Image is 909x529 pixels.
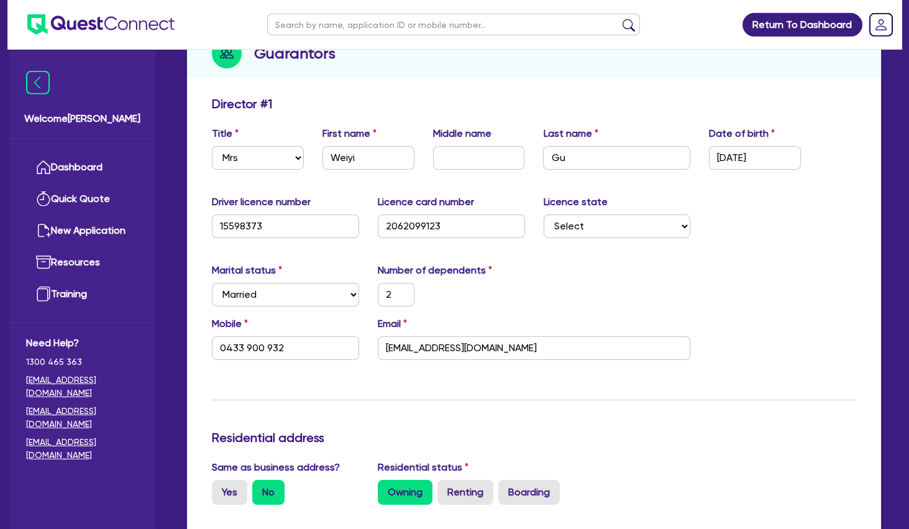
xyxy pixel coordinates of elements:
a: Quick Quote [26,183,139,215]
label: No [252,480,285,505]
label: First name [322,126,377,141]
span: Need Help? [26,336,139,351]
label: Owning [378,480,432,505]
a: Dashboard [26,152,139,183]
label: Email [378,316,407,331]
img: quest-connect-logo-blue [27,14,175,35]
img: new-application [36,223,51,238]
img: resources [36,255,51,270]
label: Last name [543,126,598,141]
a: New Application [26,215,139,247]
label: Same as business address? [212,460,340,475]
label: Renting [437,480,493,505]
a: [EMAIL_ADDRESS][DOMAIN_NAME] [26,405,139,431]
a: Training [26,278,139,310]
label: Mobile [212,316,248,331]
img: icon-menu-close [26,71,50,94]
input: DD / MM / YYYY [709,146,801,170]
label: Date of birth [709,126,775,141]
h3: Director # 1 [212,96,272,111]
label: Boarding [498,480,560,505]
label: Middle name [433,126,491,141]
h3: Residential address [212,430,856,445]
input: Search by name, application ID or mobile number... [267,14,640,35]
a: Resources [26,247,139,278]
span: Welcome [PERSON_NAME] [24,111,140,126]
a: Return To Dashboard [742,13,862,37]
label: Driver licence number [212,195,311,209]
label: Licence card number [378,195,474,209]
label: Residential status [378,460,468,475]
img: step-icon [212,39,242,68]
img: quick-quote [36,191,51,206]
label: Number of dependents [378,263,492,278]
img: training [36,287,51,301]
a: [EMAIL_ADDRESS][DOMAIN_NAME] [26,436,139,462]
label: Licence state [544,195,608,209]
a: [EMAIL_ADDRESS][DOMAIN_NAME] [26,374,139,400]
a: Dropdown toggle [865,9,897,41]
label: Title [212,126,239,141]
h2: Guarantors [254,42,336,65]
span: 1300 465 363 [26,356,139,369]
label: Marital status [212,263,282,278]
label: Yes [212,480,247,505]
